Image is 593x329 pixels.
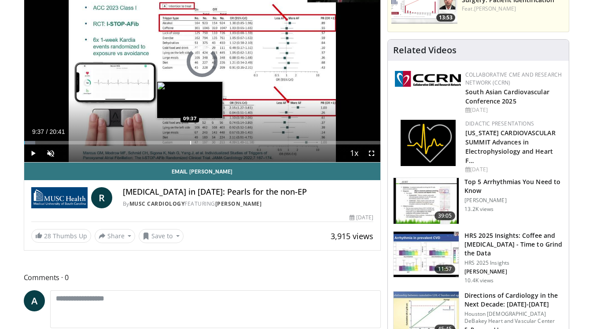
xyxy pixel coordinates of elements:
[123,200,374,208] div: By FEATURING
[345,144,363,162] button: Playback Rate
[464,206,494,213] p: 13.2K views
[462,5,565,13] div: Feat.
[393,45,457,55] h4: Related Videos
[363,144,380,162] button: Fullscreen
[95,229,136,243] button: Share
[91,187,112,208] a: R
[464,291,564,309] h3: Directions of Cardiology in the Next Decade: [DATE]-[DATE]
[435,211,456,220] span: 39:05
[49,128,65,135] span: 20:41
[24,290,45,311] a: A
[42,144,59,162] button: Unmute
[350,214,373,222] div: [DATE]
[44,232,51,240] span: 28
[123,187,374,197] h4: [MEDICAL_DATA] in [DATE]: Pearls for the non-EP
[464,277,494,284] p: 10.4K views
[464,177,564,195] h3: Top 5 Arrhythmias You Need to Know
[24,141,381,144] div: Progress Bar
[436,14,455,22] span: 13:53
[393,177,564,224] a: 39:05 Top 5 Arrhythmias You Need to Know [PERSON_NAME] 13.2K views
[474,5,516,12] a: [PERSON_NAME]
[393,231,564,284] a: 11:57 HRS 2025 Insights: Coffee and [MEDICAL_DATA] - Time to Grind the Data HRS 2025 Insights [PE...
[465,120,562,128] div: Didactic Presentations
[464,311,564,325] p: Houston [DEMOGRAPHIC_DATA] DeBakey Heart and Vascular Center
[46,128,48,135] span: /
[401,120,456,166] img: 1860aa7a-ba06-47e3-81a4-3dc728c2b4cf.png.150x105_q85_autocrop_double_scale_upscale_version-0.2.png
[435,265,456,274] span: 11:57
[465,106,562,114] div: [DATE]
[32,128,44,135] span: 9:37
[394,178,459,224] img: e6be7ba5-423f-4f4d-9fbf-6050eac7a348.150x105_q85_crop-smart_upscale.jpg
[24,144,42,162] button: Play
[215,200,262,207] a: [PERSON_NAME]
[465,166,562,174] div: [DATE]
[24,272,381,283] span: Comments 0
[465,129,556,165] a: [US_STATE] CARDIOVASCULAR SUMMIT Advances in Electrophysiology and Heart F…
[465,88,549,105] a: South Asian Cardiovascular Conference 2025
[465,71,562,86] a: Collaborative CME and Research Network (CCRN)
[129,200,185,207] a: MUSC Cardiology
[394,232,459,277] img: 25c04896-53d6-4a05-9178-9b8aabfb644a.150x105_q85_crop-smart_upscale.jpg
[395,71,461,87] img: a04ee3ba-8487-4636-b0fb-5e8d268f3737.png.150x105_q85_autocrop_double_scale_upscale_version-0.2.png
[464,231,564,258] h3: HRS 2025 Insights: Coffee and [MEDICAL_DATA] - Time to Grind the Data
[464,197,564,204] p: [PERSON_NAME]
[157,81,223,118] img: image.jpeg
[24,163,381,180] a: Email [PERSON_NAME]
[31,187,88,208] img: MUSC Cardiology
[31,229,91,243] a: 28 Thumbs Up
[139,229,184,243] button: Save to
[331,231,373,241] span: 3,915 views
[464,259,564,266] p: HRS 2025 Insights
[464,268,564,275] p: [PERSON_NAME]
